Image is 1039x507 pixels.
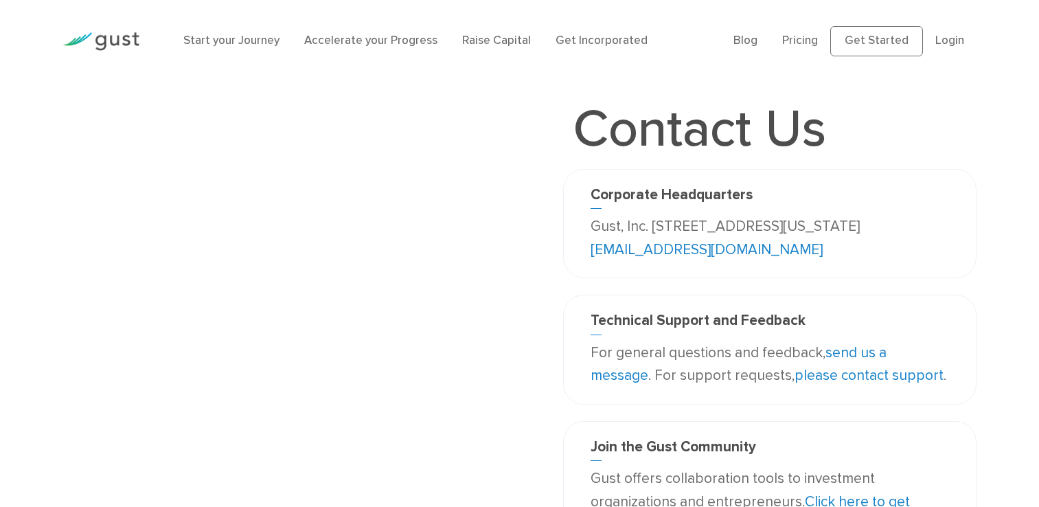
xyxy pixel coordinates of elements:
a: Pricing [782,34,818,47]
p: Gust, Inc. [STREET_ADDRESS][US_STATE] [591,215,950,261]
a: Start your Journey [183,34,279,47]
h3: Technical Support and Feedback [591,312,950,335]
a: Get Started [830,26,923,56]
h1: Contact Us [563,103,836,155]
a: Get Incorporated [556,34,648,47]
a: Accelerate your Progress [304,34,437,47]
h3: Corporate Headquarters [591,186,950,209]
a: [EMAIL_ADDRESS][DOMAIN_NAME] [591,241,823,258]
a: Raise Capital [462,34,531,47]
h3: Join the Gust Community [591,438,950,461]
a: Login [935,34,964,47]
a: please contact support [795,367,944,384]
img: Gust Logo [62,32,139,51]
a: Blog [733,34,757,47]
p: For general questions and feedback, . For support requests, . [591,341,950,387]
